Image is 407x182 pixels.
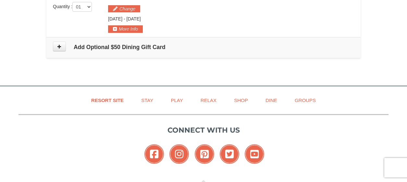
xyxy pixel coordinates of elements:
[133,93,161,108] a: Stay
[163,93,191,108] a: Play
[83,93,132,108] a: Resort Site
[287,93,324,108] a: Groups
[18,125,388,136] p: Connect with us
[127,16,141,21] span: [DATE]
[108,5,140,12] button: Change
[124,16,125,21] span: -
[53,4,92,9] span: Quantity :
[108,16,122,21] span: [DATE]
[192,93,225,108] a: Relax
[108,25,143,32] button: More Info
[53,44,354,50] h4: Add Optional $50 Dining Gift Card
[257,93,285,108] a: Dine
[226,93,256,108] a: Shop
